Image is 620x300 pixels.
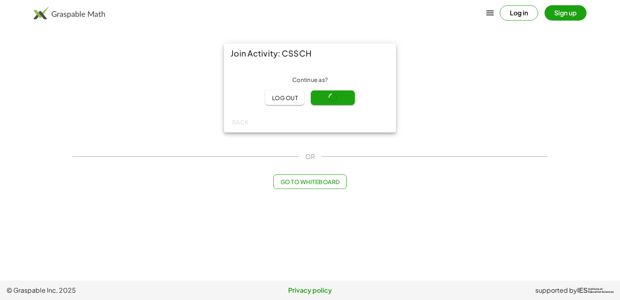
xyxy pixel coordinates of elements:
a: Privacy policy [209,285,411,295]
a: IESInstitute ofEducation Sciences [577,285,614,295]
span: Institute of Education Sciences [588,288,614,294]
span: supported by [535,285,577,295]
span: © Graspable Inc, 2025 [6,285,209,295]
button: Go to Whiteboard [273,174,346,189]
span: Log out [272,94,298,101]
button: Sign up [545,5,586,21]
button: Log out [265,90,304,105]
button: Log in [500,5,538,21]
span: IES [577,287,588,294]
span: OR [305,152,315,162]
div: Join Activity: CSSCH [224,44,396,63]
span: Go to Whiteboard [280,178,339,185]
div: Continue as ? [230,76,390,84]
